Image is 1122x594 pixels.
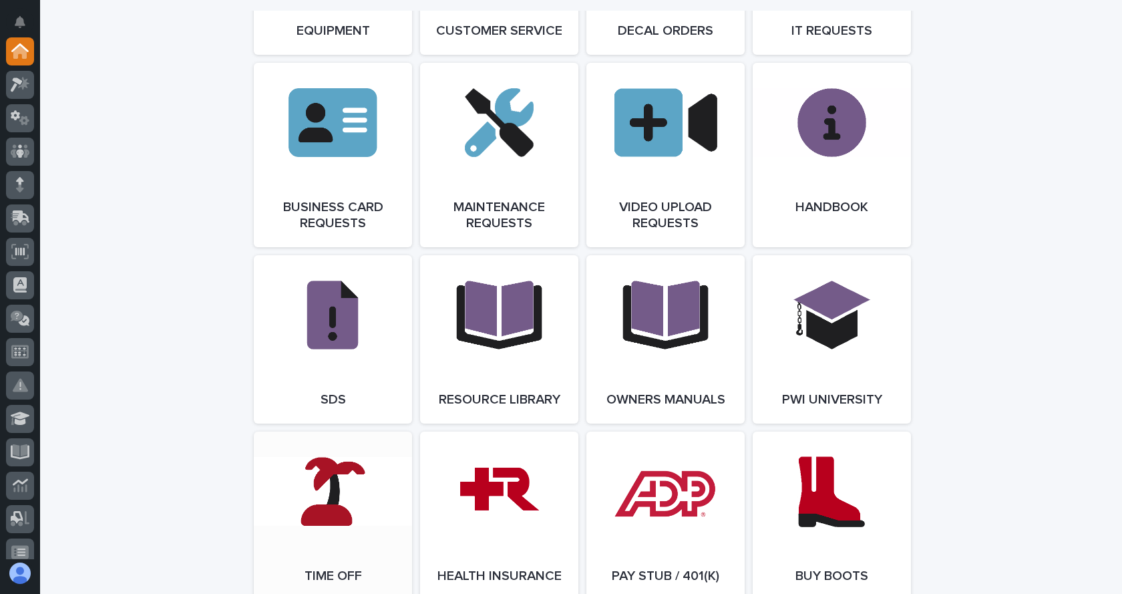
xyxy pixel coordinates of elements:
a: PWI University [753,255,911,424]
button: users-avatar [6,559,34,587]
a: SDS [254,255,412,424]
a: Handbook [753,63,911,247]
a: Owners Manuals [586,255,745,424]
button: Notifications [6,8,34,36]
a: Business Card Requests [254,63,412,247]
a: Video Upload Requests [586,63,745,247]
div: Notifications [17,16,34,37]
a: Maintenance Requests [420,63,578,247]
a: Resource Library [420,255,578,424]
